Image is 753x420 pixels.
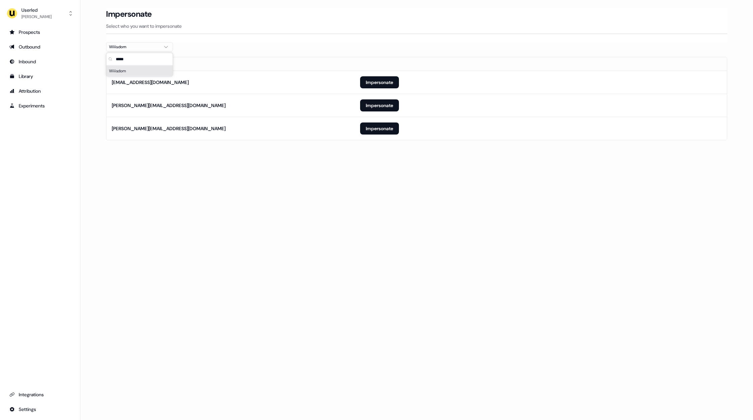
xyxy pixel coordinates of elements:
div: Library [9,73,71,80]
button: Impersonate [360,122,399,135]
a: Go to integrations [5,404,75,415]
th: Email [106,57,355,71]
button: Impersonate [360,76,399,88]
a: Go to templates [5,71,75,82]
div: Suggestions [106,66,173,76]
a: Go to integrations [5,389,75,400]
div: [PERSON_NAME] [21,13,52,20]
button: Wiiisdom [106,42,173,52]
a: Go to Inbound [5,56,75,67]
a: Go to attribution [5,86,75,96]
a: Go to experiments [5,100,75,111]
div: Settings [9,406,71,413]
h3: Impersonate [106,9,152,19]
a: Go to outbound experience [5,41,75,52]
div: Wiiisdom [109,44,159,50]
a: Go to prospects [5,27,75,37]
div: [EMAIL_ADDRESS][DOMAIN_NAME] [112,79,189,86]
div: Prospects [9,29,71,35]
div: [PERSON_NAME][EMAIL_ADDRESS][DOMAIN_NAME] [112,125,226,132]
div: Integrations [9,391,71,398]
div: Outbound [9,44,71,50]
div: Inbound [9,58,71,65]
div: Attribution [9,88,71,94]
p: Select who you want to impersonate [106,23,727,29]
div: [PERSON_NAME][EMAIL_ADDRESS][DOMAIN_NAME] [112,102,226,109]
button: Userled[PERSON_NAME] [5,5,75,21]
div: Experiments [9,102,71,109]
button: Impersonate [360,99,399,111]
div: Userled [21,7,52,13]
div: Wiiisdom [106,66,173,76]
